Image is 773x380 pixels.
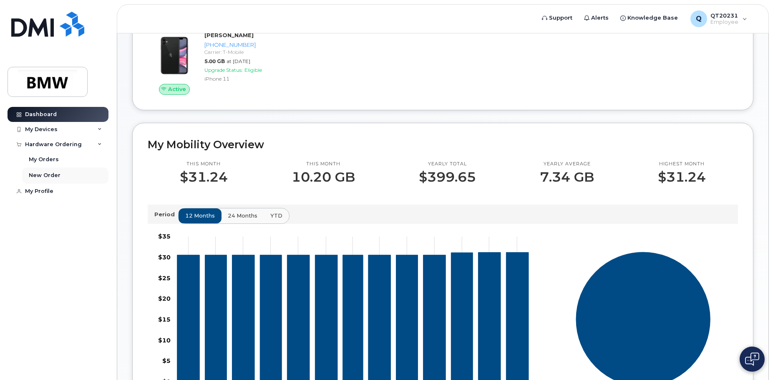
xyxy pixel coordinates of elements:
[158,233,171,240] tspan: $35
[696,14,702,24] span: Q
[614,10,684,26] a: Knowledge Base
[168,85,186,93] span: Active
[244,67,262,73] span: Eligible
[292,170,355,185] p: 10.20 GB
[591,14,609,22] span: Alerts
[658,170,706,185] p: $31.24
[204,32,254,38] strong: [PERSON_NAME]
[540,170,594,185] p: 7.34 GB
[148,31,288,95] a: Active[PERSON_NAME][PHONE_NUMBER]Carrier: T-Mobile5.00 GBat [DATE]Upgrade Status:EligibleiPhone 11
[148,138,738,151] h2: My Mobility Overview
[228,212,257,220] span: 24 months
[158,295,171,302] tspan: $20
[158,253,171,261] tspan: $30
[158,316,171,323] tspan: $15
[204,75,285,82] div: iPhone 11
[180,170,228,185] p: $31.24
[745,352,759,366] img: Open chat
[180,161,228,167] p: This month
[540,161,594,167] p: Yearly average
[158,336,171,344] tspan: $10
[162,357,171,365] tspan: $5
[685,10,753,27] div: QT20231
[419,170,476,185] p: $399.65
[419,161,476,167] p: Yearly total
[270,212,282,220] span: YTD
[158,274,171,281] tspan: $25
[292,161,355,167] p: This month
[710,12,738,19] span: QT20231
[204,58,225,64] span: 5.00 GB
[204,48,285,56] div: Carrier: T-Mobile
[658,161,706,167] p: Highest month
[536,10,578,26] a: Support
[710,19,738,25] span: Employee
[154,210,178,218] p: Period
[549,14,572,22] span: Support
[578,10,614,26] a: Alerts
[204,67,243,73] span: Upgrade Status:
[204,41,285,49] div: [PHONE_NUMBER]
[154,35,194,76] img: iPhone_11.jpg
[227,58,250,64] span: at [DATE]
[627,14,678,22] span: Knowledge Base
